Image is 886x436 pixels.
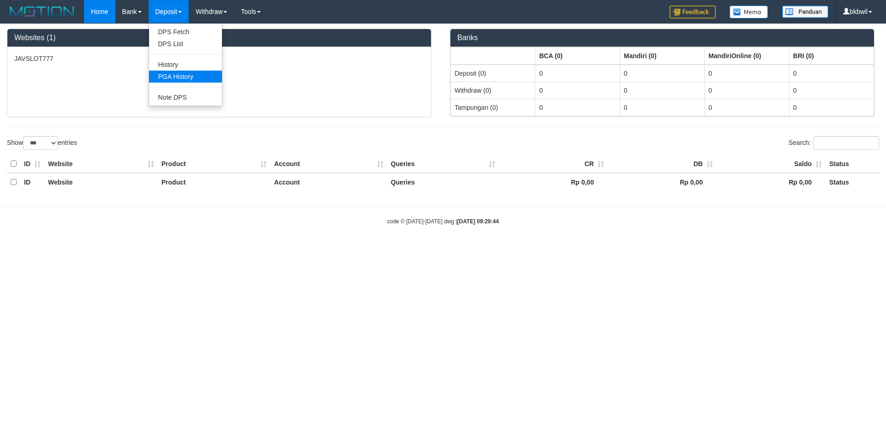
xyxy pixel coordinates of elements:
[44,173,158,191] th: Website
[451,47,535,65] th: Group: activate to sort column ascending
[387,155,499,173] th: Queries
[826,173,879,191] th: Status
[608,155,717,173] th: DB
[535,65,620,82] td: 0
[149,26,222,38] a: DPS Fetch
[608,173,717,191] th: Rp 0,00
[789,99,874,116] td: 0
[270,173,387,191] th: Account
[270,155,387,173] th: Account
[789,47,874,65] th: Group: activate to sort column ascending
[149,38,222,50] a: DPS List
[535,82,620,99] td: 0
[149,71,222,83] a: PGA History
[14,54,424,63] p: JAVSLOT777
[451,65,535,82] td: Deposit (0)
[705,99,789,116] td: 0
[705,65,789,82] td: 0
[620,47,704,65] th: Group: activate to sort column ascending
[499,173,608,191] th: Rp 0,00
[7,5,77,18] img: MOTION_logo.png
[457,218,499,225] strong: [DATE] 09:29:44
[158,155,270,173] th: Product
[814,136,879,150] input: Search:
[717,173,826,191] th: Rp 0,00
[14,34,424,42] h3: Websites (1)
[826,155,879,173] th: Status
[149,59,222,71] a: History
[44,155,158,173] th: Website
[535,47,620,65] th: Group: activate to sort column ascending
[457,34,867,42] h3: Banks
[730,6,768,18] img: Button%20Memo.svg
[782,6,828,18] img: panduan.png
[789,82,874,99] td: 0
[387,173,499,191] th: Queries
[705,47,789,65] th: Group: activate to sort column ascending
[620,99,704,116] td: 0
[717,155,826,173] th: Saldo
[789,65,874,82] td: 0
[789,136,879,150] label: Search:
[23,136,58,150] select: Showentries
[499,155,608,173] th: CR
[451,99,535,116] td: Tampungan (0)
[20,173,44,191] th: ID
[158,173,270,191] th: Product
[535,99,620,116] td: 0
[705,82,789,99] td: 0
[387,218,499,225] small: code © [DATE]-[DATE] dwg |
[149,91,222,103] a: Note DPS
[7,136,77,150] label: Show entries
[451,82,535,99] td: Withdraw (0)
[20,155,44,173] th: ID
[620,65,704,82] td: 0
[670,6,716,18] img: Feedback.jpg
[620,82,704,99] td: 0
